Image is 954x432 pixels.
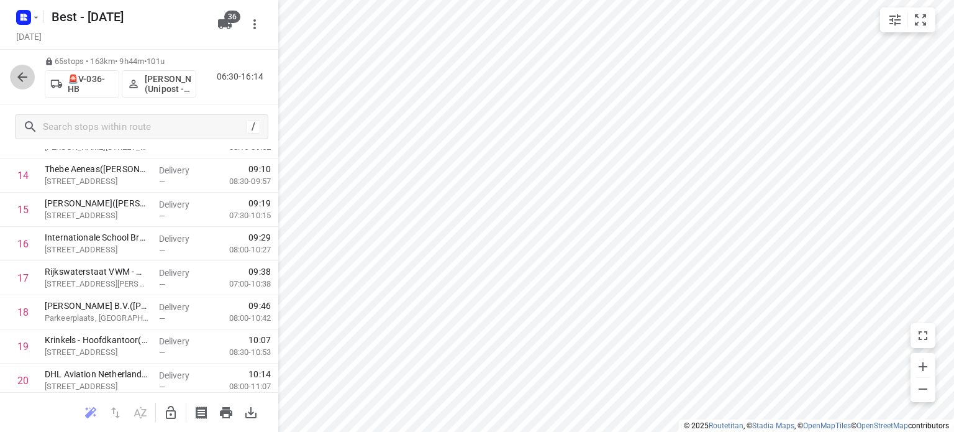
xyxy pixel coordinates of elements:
[880,7,935,32] div: small contained button group
[45,346,149,359] p: [STREET_ADDRESS]
[17,306,29,318] div: 18
[883,7,907,32] button: Map settings
[248,231,271,244] span: 09:29
[159,280,165,289] span: —
[803,421,851,430] a: OpenMapTiles
[217,70,268,83] p: 06:30-16:14
[159,198,205,211] p: Delivery
[122,70,196,98] button: [PERSON_NAME] (Unipost - Best - ZZP)
[45,334,149,346] p: Krinkels - Hoofdkantoor(Alette Vermeulen)
[209,244,271,256] p: 08:00-10:27
[17,272,29,284] div: 17
[47,7,207,27] h5: Rename
[248,197,271,209] span: 09:19
[45,312,149,324] p: Parkeerplaats, [GEOGRAPHIC_DATA]
[159,232,205,245] p: Delivery
[856,421,908,430] a: OpenStreetMap
[45,175,149,188] p: [STREET_ADDRESS]
[247,120,260,134] div: /
[145,74,191,94] p: Mohammed Raed (Unipost - Best - ZZP)
[209,312,271,324] p: 08:00-10:42
[212,12,237,37] button: 36
[248,334,271,346] span: 10:07
[45,209,149,222] p: [STREET_ADDRESS]
[17,341,29,352] div: 19
[209,209,271,222] p: 07:30-10:15
[209,346,271,359] p: 08:30-10:53
[159,267,205,279] p: Delivery
[128,406,153,418] span: Sort by time window
[144,57,147,66] span: •
[45,265,149,278] p: Rijkswaterstaat VWM - Weginspecteurs(Arthur Zijlstra)
[209,380,271,393] p: 08:00-11:07
[159,382,165,392] span: —
[45,380,149,393] p: Rithmeesterpark 13, Breda
[209,278,271,290] p: 07:00-10:38
[159,335,205,347] p: Delivery
[43,117,247,137] input: Search stops within route
[147,57,165,66] span: 101u
[17,375,29,387] div: 20
[45,70,119,98] button: 🚨V-036-HB
[709,421,743,430] a: Routetitan
[248,300,271,312] span: 09:46
[45,300,149,312] p: Carl Zeiss B.V.(Gizelle Franken)
[209,175,271,188] p: 08:30-09:57
[159,369,205,382] p: Delivery
[158,400,183,425] button: Unlock route
[159,246,165,255] span: —
[159,164,205,177] p: Delivery
[159,301,205,313] p: Delivery
[189,406,214,418] span: Print shipping labels
[159,348,165,357] span: —
[78,406,103,418] span: Reoptimize route
[238,406,263,418] span: Download route
[45,231,149,244] p: Internationale School Breda(Jacqueline Benthem)
[45,278,149,290] p: Graaf Engelbertlaan 161, Breda
[752,421,794,430] a: Stadia Maps
[908,7,933,32] button: Fit zoom
[214,406,238,418] span: Print route
[68,74,114,94] p: 🚨V-036-HB
[45,197,149,209] p: Mencia de Mendoza(Roger Somme)
[224,11,240,23] span: 36
[45,244,149,256] p: [STREET_ADDRESS]
[159,314,165,323] span: —
[159,177,165,186] span: —
[684,421,949,430] li: © 2025 , © , © © contributors
[45,368,149,380] p: DHL Aviation Netherlands(Else Steenbergen)
[17,238,29,250] div: 16
[248,163,271,175] span: 09:10
[45,56,196,68] p: 65 stops • 163km • 9h44m
[159,211,165,221] span: —
[11,29,47,44] h5: Project date
[17,204,29,216] div: 15
[17,170,29,182] div: 14
[45,163,149,175] p: Thebe Aeneas(Liesbeth Huijbrechts)
[248,265,271,278] span: 09:38
[248,368,271,380] span: 10:14
[103,406,128,418] span: Reverse route
[242,12,267,37] button: More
